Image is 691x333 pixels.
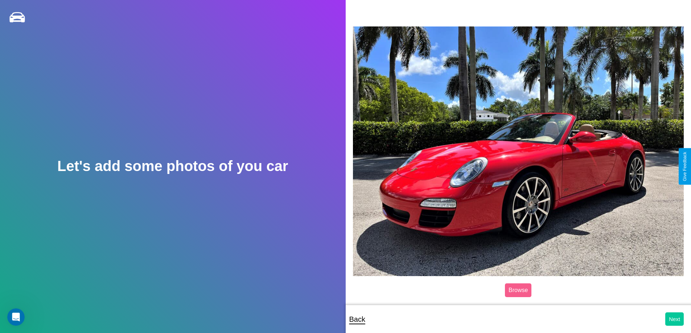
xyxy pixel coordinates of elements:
[349,313,365,326] p: Back
[682,152,687,181] div: Give Feedback
[505,283,531,297] label: Browse
[665,312,684,326] button: Next
[57,158,288,174] h2: Let's add some photos of you car
[353,26,684,276] img: posted
[7,308,25,326] iframe: Intercom live chat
